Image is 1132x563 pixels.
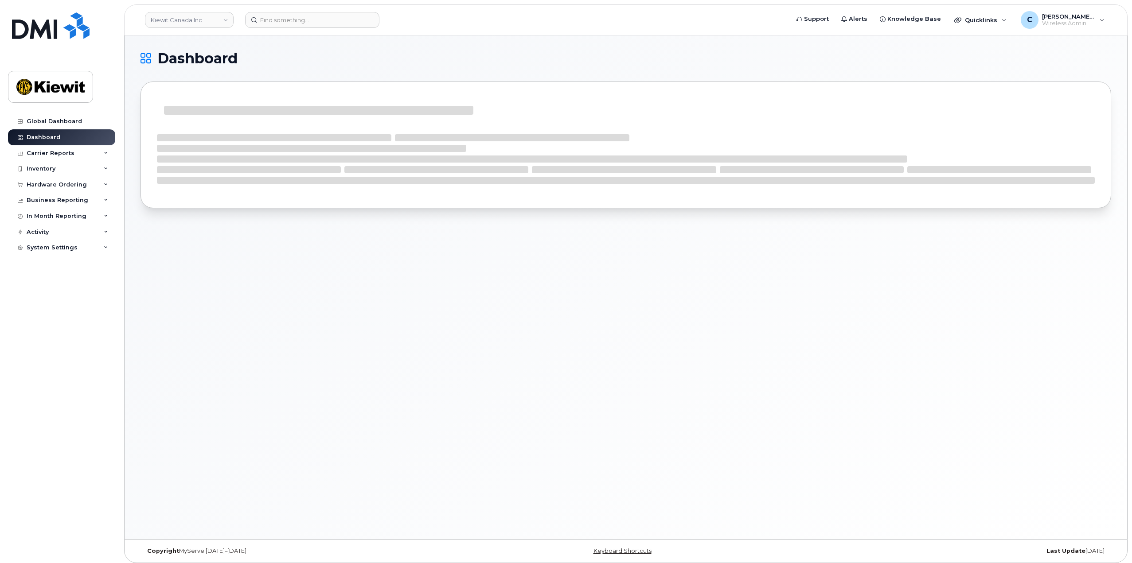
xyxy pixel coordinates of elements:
[157,52,238,65] span: Dashboard
[141,547,464,555] div: MyServe [DATE]–[DATE]
[788,547,1111,555] div: [DATE]
[593,547,652,554] a: Keyboard Shortcuts
[147,547,179,554] strong: Copyright
[1046,547,1085,554] strong: Last Update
